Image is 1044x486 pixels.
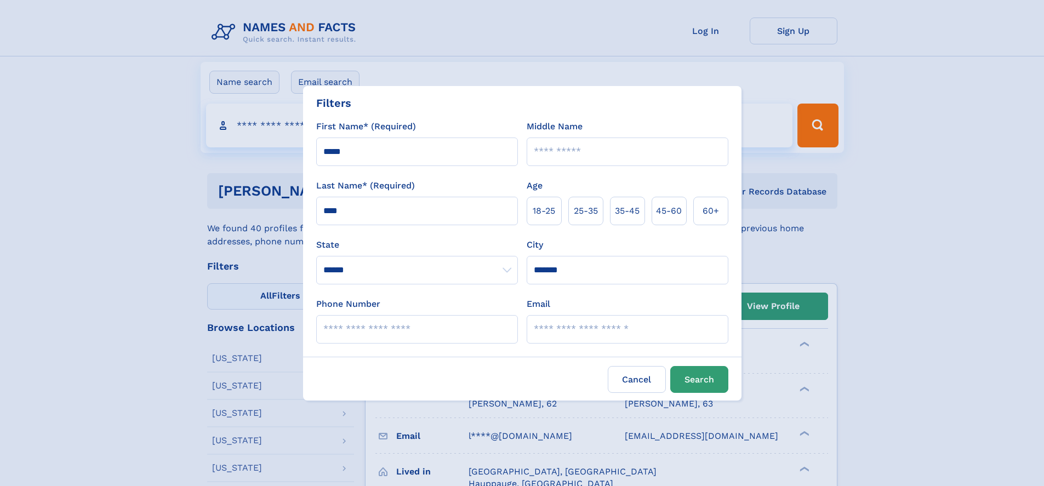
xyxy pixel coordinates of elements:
[703,204,719,218] span: 60+
[527,179,543,192] label: Age
[527,120,583,133] label: Middle Name
[615,204,640,218] span: 35‑45
[527,238,543,251] label: City
[574,204,598,218] span: 25‑35
[316,120,416,133] label: First Name* (Required)
[608,366,666,393] label: Cancel
[316,238,518,251] label: State
[533,204,555,218] span: 18‑25
[316,95,351,111] div: Filters
[316,179,415,192] label: Last Name* (Required)
[527,298,550,311] label: Email
[670,366,728,393] button: Search
[316,298,380,311] label: Phone Number
[656,204,682,218] span: 45‑60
